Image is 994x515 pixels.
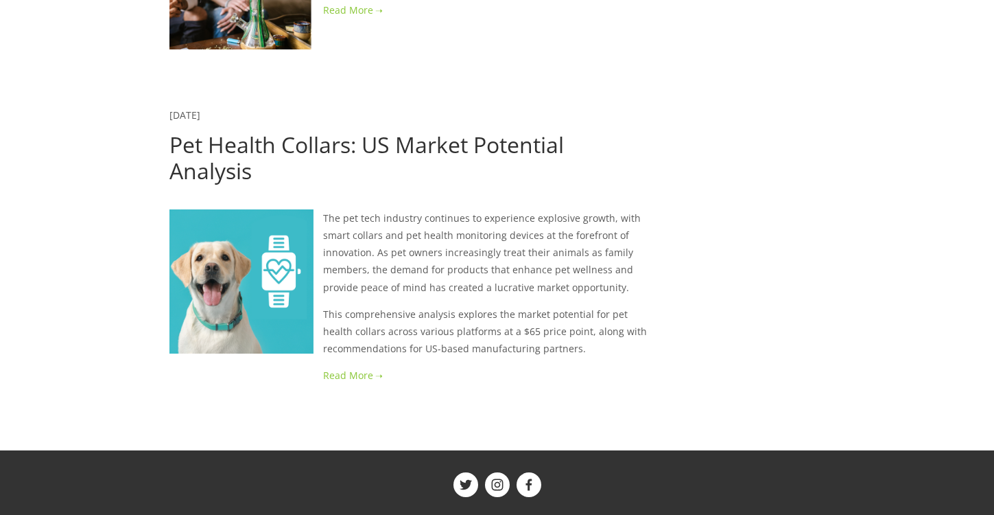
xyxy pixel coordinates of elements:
p: This comprehensive analysis explores the market potential for pet health collars across various p... [169,306,650,358]
a: ShelfTrend [485,472,510,497]
a: ShelfTrend [453,472,478,497]
a: [DATE] [169,108,200,122]
img: Pet Health Collars: US Market Potential Analysis [169,209,313,354]
a: ShelfTrend [517,472,541,497]
a: Pet Health Collars: US Market Potential Analysis [169,130,564,185]
p: The pet tech industry continues to experience explosive growth, with smart collars and pet health... [169,209,650,296]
